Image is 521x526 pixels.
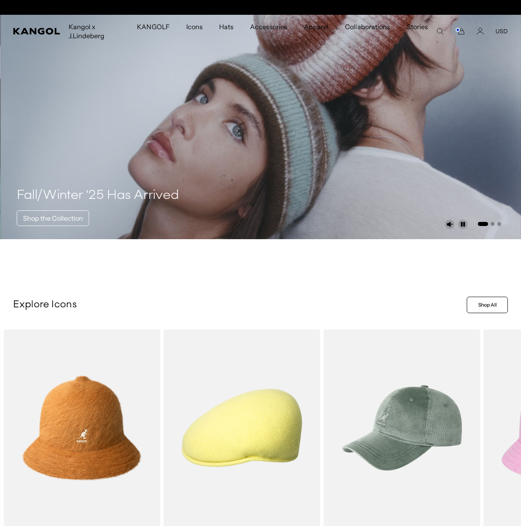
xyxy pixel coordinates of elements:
[129,15,178,39] a: KANGOLF
[496,28,508,35] button: USD
[137,15,169,39] span: KANGOLF
[250,15,287,39] span: Accessories
[478,222,488,226] button: Go to slide 1
[296,15,337,39] a: Apparel
[345,15,390,39] span: Collaborations
[445,219,455,229] button: Unmute
[60,15,129,48] a: Kangol x J.Lindeberg
[211,15,242,39] a: Hats
[304,15,329,39] span: Apparel
[4,330,160,526] img: color-rustic-caramel
[219,15,234,39] span: Hats
[455,28,465,35] button: Cart
[324,330,480,526] img: color-sage-green
[407,15,428,48] span: Stories
[176,4,345,11] div: 1 of 2
[176,4,345,11] slideshow-component: Announcement bar
[477,220,501,227] ul: Select a slide to show
[497,222,501,226] button: Go to slide 3
[337,15,398,39] a: Collaborations
[477,28,484,35] a: Account
[242,15,296,39] a: Accessories
[17,187,179,204] h4: Fall/Winter ‘25 Has Arrived
[436,28,444,35] summary: Search here
[186,15,203,39] span: Icons
[13,28,60,35] a: Kangol
[458,219,468,229] button: Pause
[176,4,345,11] div: Announcement
[178,15,211,39] a: Icons
[13,299,463,311] p: Explore Icons
[69,15,120,48] span: Kangol x J.Lindeberg
[17,210,89,226] a: Shop the Collection
[398,15,436,48] a: Stories
[164,330,320,526] img: color-butter-chiffon
[491,222,495,226] button: Go to slide 2
[467,297,508,313] a: Shop All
